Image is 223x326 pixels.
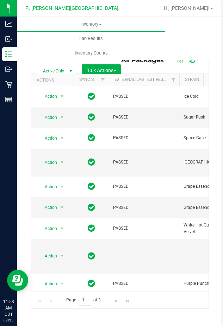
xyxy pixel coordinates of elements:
span: Inventory Counts [65,50,117,56]
span: select [58,203,67,212]
span: select [58,113,67,122]
inline-svg: Inbound [5,36,12,43]
a: Sync Status [79,77,106,82]
span: Action [38,158,57,167]
span: PASSED [113,204,175,211]
span: Action [38,203,57,212]
span: In Sync [88,157,95,167]
span: Page of 3 [60,295,107,306]
div: Actions [37,78,71,83]
span: In Sync [88,223,95,233]
span: Action [38,182,57,192]
a: External Lab Test Result [114,77,170,82]
inline-svg: Outbound [5,66,12,73]
span: Action [38,251,57,261]
span: Action [38,279,57,289]
span: Action [38,224,57,234]
inline-svg: Analytics [5,20,12,27]
span: In Sync [88,279,95,288]
p: 08/25 [3,318,14,323]
span: PASSED [113,280,175,287]
span: PASSED [113,135,175,141]
span: PASSED [113,183,175,190]
p: 11:53 AM CDT [3,299,14,318]
span: select [58,224,67,234]
span: select [58,133,67,143]
span: In Sync [88,181,95,191]
span: Action [38,133,57,143]
a: Inventory Counts [17,46,165,60]
a: Strain [185,77,199,82]
a: Lab Results [17,31,165,46]
span: Hi, [PERSON_NAME]! [164,5,210,11]
span: select [58,251,67,261]
span: Inventory [17,21,165,27]
span: Ft [PERSON_NAME][GEOGRAPHIC_DATA] [25,5,118,11]
a: Go to the next page [111,295,122,304]
span: Action [38,91,57,101]
span: Action [38,113,57,122]
a: Filter [97,74,109,86]
span: Bulk Actions [86,68,116,73]
button: Bulk Actions [82,64,121,76]
span: In Sync [88,133,95,143]
span: PASSED [113,114,175,121]
inline-svg: Reports [5,96,12,103]
span: In Sync [88,251,95,261]
span: select [58,158,67,167]
span: In Sync [88,203,95,212]
input: 1 [79,295,91,306]
span: select [58,91,67,101]
span: select [58,279,67,289]
span: In Sync [88,91,95,101]
span: Lab Results [70,36,112,42]
span: PASSED [113,93,175,100]
span: select [58,182,67,192]
a: Filter [168,74,179,86]
span: PASSED [113,225,175,232]
inline-svg: Retail [5,81,12,88]
span: PASSED [113,159,175,166]
a: Go to the last page [122,295,132,304]
inline-svg: Inventory [5,51,12,58]
a: Inventory [17,17,165,32]
span: In Sync [88,112,95,122]
iframe: Resource center [7,270,28,291]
